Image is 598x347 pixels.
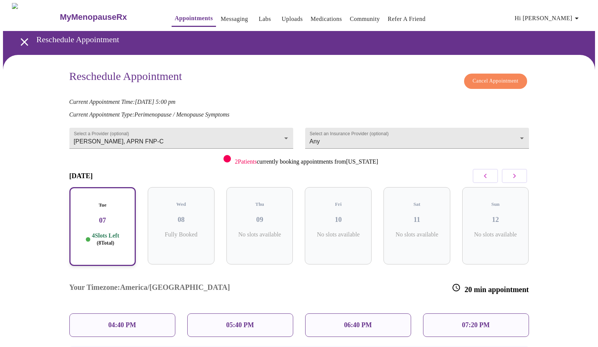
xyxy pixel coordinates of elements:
[69,172,93,180] h3: [DATE]
[350,14,380,24] a: Community
[311,231,366,238] p: No slots available
[232,231,287,238] p: No slots available
[37,35,557,44] h3: Reschedule Appointment
[452,283,529,294] h3: 20 min appointment
[60,12,127,22] h3: MyMenopauseRx
[388,14,426,24] a: Refer a Friend
[97,240,114,246] span: ( 8 Total)
[344,321,372,329] p: 06:40 PM
[347,12,383,27] button: Community
[512,11,584,26] button: Hi [PERSON_NAME]
[468,201,523,207] h5: Sun
[462,321,489,329] p: 07:20 PM
[92,232,119,247] p: 4 Slots Left
[232,201,287,207] h5: Thu
[69,99,176,105] em: Current Appointment Time: [DATE] 5:00 pm
[218,12,251,27] button: Messaging
[12,3,59,31] img: MyMenopauseRx Logo
[389,216,444,224] h3: 11
[235,158,257,165] span: 2 Patients
[311,216,366,224] h3: 10
[473,77,519,86] span: Cancel Appointment
[226,321,254,329] p: 05:40 PM
[305,128,529,149] div: Any
[253,12,277,27] button: Labs
[515,13,581,24] span: Hi [PERSON_NAME]
[279,12,306,27] button: Uploads
[172,11,216,27] button: Appointments
[59,4,157,30] a: MyMenopauseRx
[468,231,523,238] p: No slots available
[154,216,209,224] h3: 08
[76,202,129,208] h5: Tue
[308,12,345,27] button: Medications
[69,283,230,294] h3: Your Timezone: America/[GEOGRAPHIC_DATA]
[175,13,213,24] a: Appointments
[468,216,523,224] h3: 12
[311,14,342,24] a: Medications
[232,216,287,224] h3: 09
[311,201,366,207] h5: Fri
[385,12,429,27] button: Refer a Friend
[221,14,248,24] a: Messaging
[464,74,527,89] button: Cancel Appointment
[76,216,129,224] h3: 07
[154,231,209,238] p: Fully Booked
[259,14,271,24] a: Labs
[13,31,35,53] button: open drawer
[69,128,293,149] div: [PERSON_NAME], APRN FNP-C
[389,231,444,238] p: No slots available
[235,158,378,165] p: currently booking appointments from [US_STATE]
[389,201,444,207] h5: Sat
[69,70,182,85] h3: Reschedule Appointment
[282,14,303,24] a: Uploads
[154,201,209,207] h5: Wed
[69,111,229,118] em: Current Appointment Type: Perimenopause / Menopause Symptoms
[108,321,136,329] p: 04:40 PM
